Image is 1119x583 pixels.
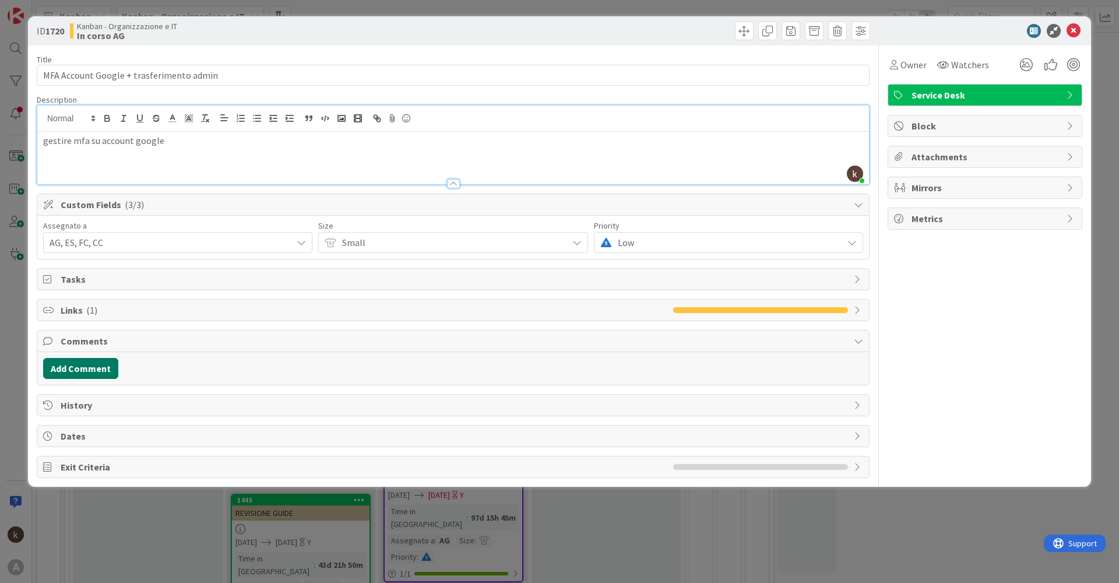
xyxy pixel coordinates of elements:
[900,58,927,72] span: Owner
[43,134,863,147] p: gestire mfa su account google
[77,22,177,31] span: Kanban - Organizzazione e IT
[912,181,1061,195] span: Mirrors
[37,24,64,38] span: ID
[912,150,1061,164] span: Attachments
[125,199,144,210] span: ( 3/3 )
[912,119,1061,133] span: Block
[37,54,52,65] label: Title
[61,429,848,443] span: Dates
[618,234,837,251] span: Low
[847,166,863,182] img: AAcHTtd5rm-Hw59dezQYKVkaI0MZoYjvbSZnFopdN0t8vu62=s96-c
[912,212,1061,226] span: Metrics
[61,334,848,348] span: Comments
[43,358,118,379] button: Add Comment
[61,303,667,317] span: Links
[24,2,53,16] span: Support
[951,58,989,72] span: Watchers
[318,222,587,230] div: Size
[61,398,848,412] span: History
[86,304,97,316] span: ( 1 )
[37,94,77,105] span: Description
[37,65,870,86] input: type card name here...
[45,25,64,37] b: 1720
[50,236,292,250] span: AG, ES, FC, CC
[61,272,848,286] span: Tasks
[43,222,312,230] div: Assegnato a
[61,198,848,212] span: Custom Fields
[77,31,177,40] b: In corso AG
[594,222,863,230] div: Priority
[342,234,561,251] span: Small
[61,460,667,474] span: Exit Criteria
[912,88,1061,102] span: Service Desk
